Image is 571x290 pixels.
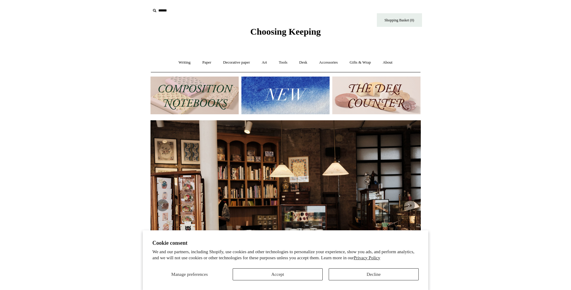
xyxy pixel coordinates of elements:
a: Art [256,55,272,71]
a: Tools [273,55,293,71]
a: Writing [173,55,196,71]
a: Shopping Basket (0) [377,13,422,27]
a: Accessories [314,55,343,71]
button: Previous [157,199,169,211]
button: Next [403,199,415,211]
span: Choosing Keeping [250,27,321,36]
a: Decorative paper [218,55,255,71]
p: We and our partners, including Shopify, use cookies and other technologies to personalize your ex... [152,249,419,261]
button: Decline [329,268,419,280]
h2: Cookie consent [152,240,419,246]
a: Privacy Policy [354,255,380,260]
img: 202302 Composition ledgers.jpg__PID:69722ee6-fa44-49dd-a067-31375e5d54ec [151,77,239,114]
a: About [377,55,398,71]
a: Choosing Keeping [250,31,321,36]
button: Accept [233,268,323,280]
a: Paper [197,55,217,71]
img: The Deli Counter [332,77,420,114]
button: Manage preferences [152,268,227,280]
img: New.jpg__PID:f73bdf93-380a-4a35-bcfe-7823039498e1 [241,77,330,114]
a: Gifts & Wrap [344,55,376,71]
a: Desk [294,55,313,71]
span: Manage preferences [171,272,208,277]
